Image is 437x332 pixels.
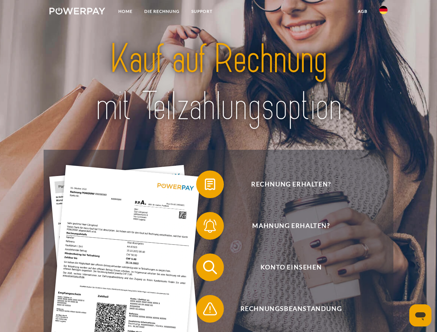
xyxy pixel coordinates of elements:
a: Home [112,5,138,18]
img: de [379,6,388,14]
img: qb_warning.svg [201,300,219,317]
a: agb [352,5,373,18]
img: title-powerpay_de.svg [66,33,371,132]
img: logo-powerpay-white.svg [49,8,105,15]
img: qb_search.svg [201,259,219,276]
img: qb_bell.svg [201,217,219,234]
span: Mahnung erhalten? [206,212,376,240]
img: qb_bill.svg [201,176,219,193]
iframe: Schaltfläche zum Öffnen des Messaging-Fensters [409,304,431,326]
a: DIE RECHNUNG [138,5,185,18]
span: Rechnungsbeanstandung [206,295,376,323]
button: Mahnung erhalten? [196,212,376,240]
a: SUPPORT [185,5,218,18]
button: Rechnung erhalten? [196,170,376,198]
button: Rechnungsbeanstandung [196,295,376,323]
span: Rechnung erhalten? [206,170,376,198]
span: Konto einsehen [206,253,376,281]
button: Konto einsehen [196,253,376,281]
